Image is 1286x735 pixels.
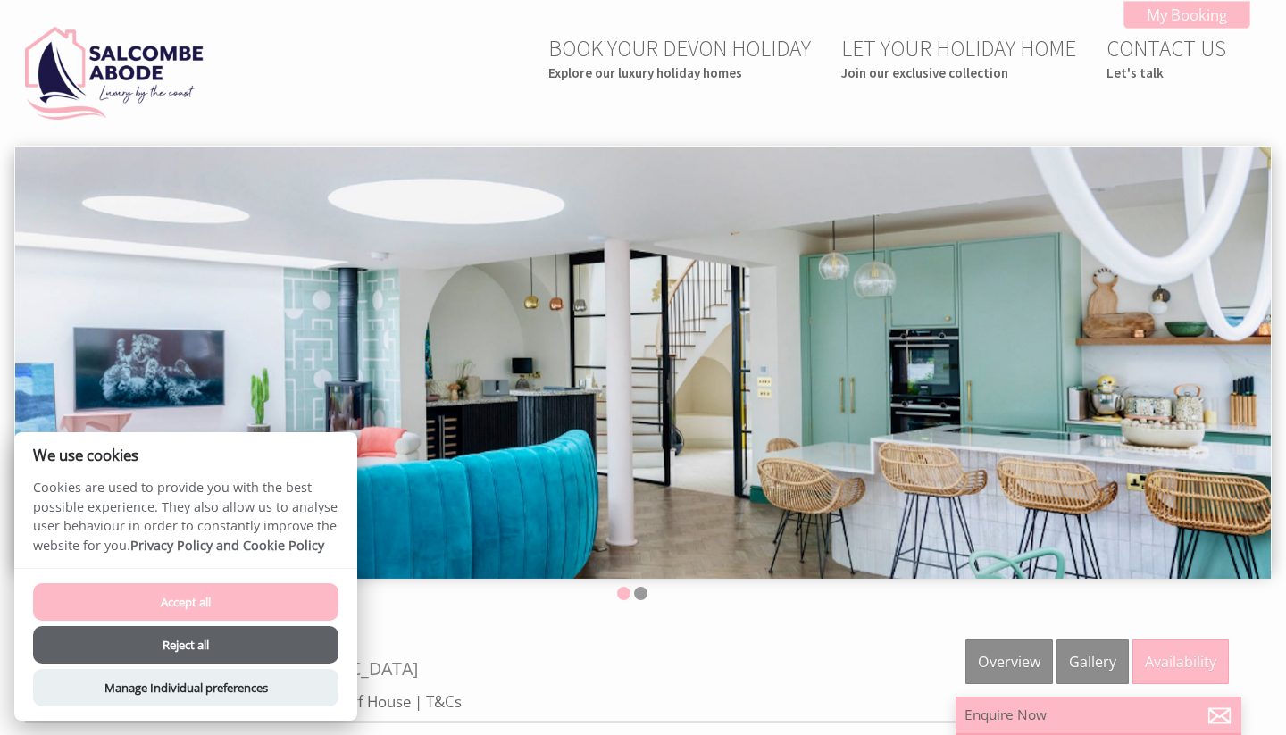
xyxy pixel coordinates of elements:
[965,639,1053,684] a: Overview
[548,64,811,81] small: Explore our luxury holiday homes
[14,447,357,464] h2: We use cookies
[1123,1,1250,29] a: My Booking
[426,691,462,712] a: T&Cs
[1132,639,1229,684] a: Availability
[130,537,324,554] a: Privacy Policy and Cookie Policy
[33,626,338,664] button: Reject all
[548,34,811,81] a: BOOK YOUR DEVON HOLIDAYExplore our luxury holiday homes
[14,478,357,568] p: Cookies are used to provide you with the best possible experience. They also allow us to analyse ...
[25,27,204,120] img: Salcombe Abode
[1106,34,1226,81] a: CONTACT USLet's talk
[33,583,338,621] button: Accept all
[841,64,1076,81] small: Join our exclusive collection
[841,34,1076,81] a: LET YOUR HOLIDAY HOMEJoin our exclusive collection
[964,706,1232,724] p: Enquire Now
[1106,64,1226,81] small: Let's talk
[1056,639,1129,684] a: Gallery
[33,669,338,706] button: Manage Individual preferences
